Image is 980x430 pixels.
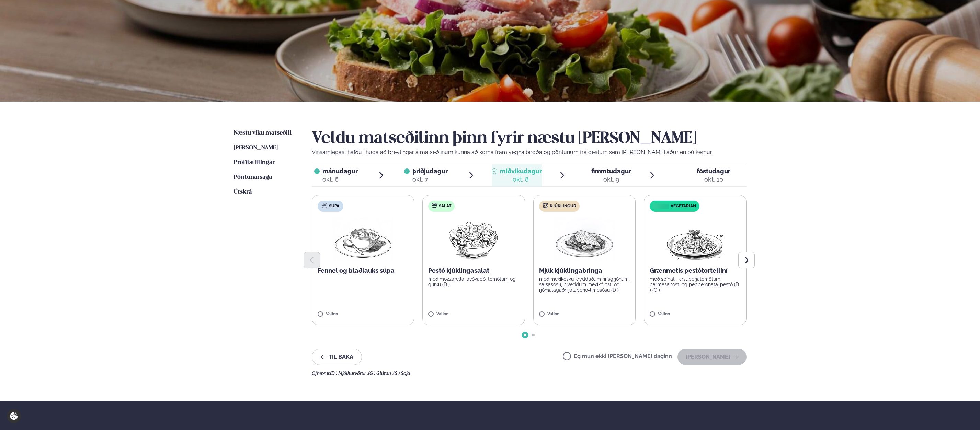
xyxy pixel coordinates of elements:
span: Útskrá [234,189,252,195]
p: Mjúk kjúklingabringa [539,267,630,275]
h2: Veldu matseðilinn þinn fyrir næstu [PERSON_NAME] [312,129,747,148]
p: með mexíkósku krydduðum hrísgrjónum, salsasósu, bræddum mexíkó osti og rjómalagaðri jalapeño-lime... [539,276,630,293]
p: Grænmetis pestótortellíní [650,267,741,275]
div: okt. 9 [591,175,631,184]
img: chicken.svg [543,203,548,208]
span: Kjúklingur [550,204,576,209]
img: Soup.png [333,217,393,261]
div: okt. 7 [412,175,448,184]
span: mánudagur [322,167,358,175]
p: með spínati, kirsuberjatómötum, parmesanosti og pepperonata-pestó (D ) (G ) [650,276,741,293]
span: Prófílstillingar [234,160,275,165]
div: Ofnæmi: [312,371,747,376]
a: Cookie settings [7,409,21,423]
a: [PERSON_NAME] [234,144,278,152]
button: Next slide [738,252,755,268]
img: Spagetti.png [665,217,725,261]
span: (G ) Glúten , [368,371,393,376]
button: Til baka [312,349,362,365]
span: þriðjudagur [412,167,448,175]
span: Salat [439,204,451,209]
p: Vinsamlegast hafðu í huga að breytingar á matseðlinum kunna að koma fram vegna birgða og pöntunum... [312,148,747,156]
p: Pestó kjúklingasalat [428,267,519,275]
p: Fennel og blaðlauks súpa [318,267,409,275]
img: Salad.png [443,217,504,261]
img: Chicken-breast.png [554,217,615,261]
span: [PERSON_NAME] [234,145,278,151]
div: okt. 6 [322,175,358,184]
span: (D ) Mjólkurvörur , [330,371,368,376]
a: Næstu viku matseðill [234,129,292,137]
span: Vegetarian [671,204,696,209]
p: með mozzarella, avókadó, tómötum og gúrku (D ) [428,276,519,287]
img: soup.svg [322,203,327,208]
span: (S ) Soja [393,371,410,376]
span: miðvikudagur [500,167,542,175]
img: icon [651,203,670,210]
button: [PERSON_NAME] [677,349,747,365]
a: Prófílstillingar [234,159,275,167]
a: Útskrá [234,188,252,196]
button: Previous slide [304,252,320,268]
div: okt. 8 [500,175,542,184]
span: föstudagur [697,167,730,175]
span: Go to slide 1 [524,334,526,336]
span: fimmtudagur [591,167,631,175]
span: Næstu viku matseðill [234,130,292,136]
span: Go to slide 2 [532,334,535,336]
span: Súpa [329,204,339,209]
div: okt. 10 [697,175,730,184]
img: salad.svg [432,203,437,208]
span: Pöntunarsaga [234,174,272,180]
a: Pöntunarsaga [234,173,272,182]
